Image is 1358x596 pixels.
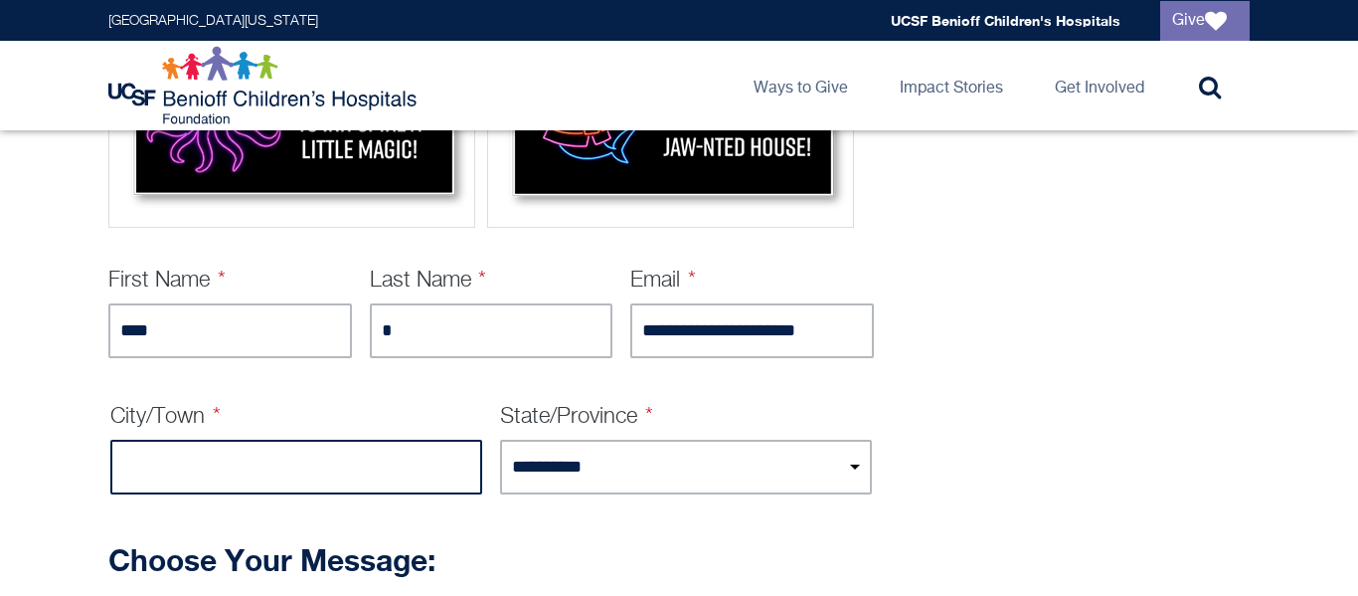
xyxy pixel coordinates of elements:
a: UCSF Benioff Children's Hospitals [891,12,1120,29]
label: First Name [108,270,226,292]
a: [GEOGRAPHIC_DATA][US_STATE] [108,14,318,28]
a: Get Involved [1039,41,1160,130]
img: Logo for UCSF Benioff Children's Hospitals Foundation [108,46,422,125]
a: Give [1160,1,1250,41]
a: Ways to Give [738,41,864,130]
label: State/Province [500,406,653,428]
label: Last Name [370,270,487,292]
label: City/Town [110,406,221,428]
strong: Choose Your Message: [108,542,435,578]
a: Impact Stories [884,41,1019,130]
label: Email [630,270,696,292]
